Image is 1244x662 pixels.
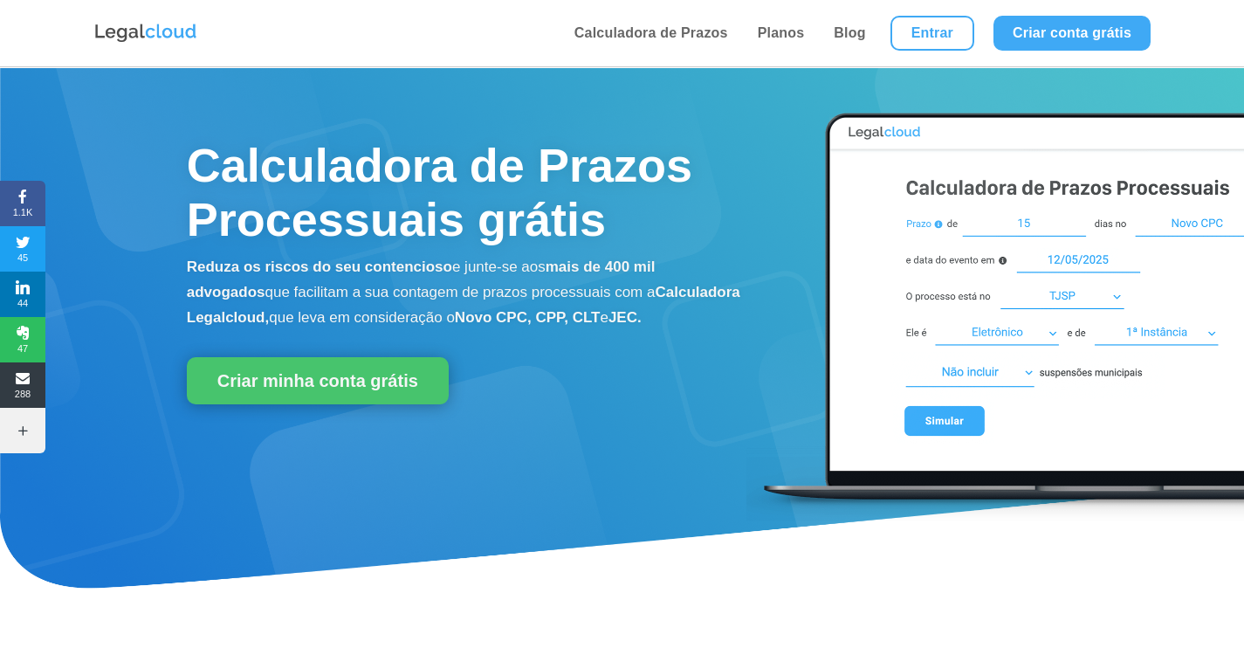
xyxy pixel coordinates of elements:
[187,259,656,300] b: mais de 400 mil advogados
[890,16,974,51] a: Entrar
[608,309,642,326] b: JEC.
[187,139,692,245] span: Calculadora de Prazos Processuais grátis
[187,255,746,330] p: e junte-se aos que facilitam a sua contagem de prazos processuais com a que leva em consideração o e
[187,284,740,326] b: Calculadora Legalcloud,
[187,259,452,275] b: Reduza os riscos do seu contencioso
[93,22,198,45] img: Logo da Legalcloud
[455,309,601,326] b: Novo CPC, CPP, CLT
[187,357,449,404] a: Criar minha conta grátis
[993,16,1151,51] a: Criar conta grátis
